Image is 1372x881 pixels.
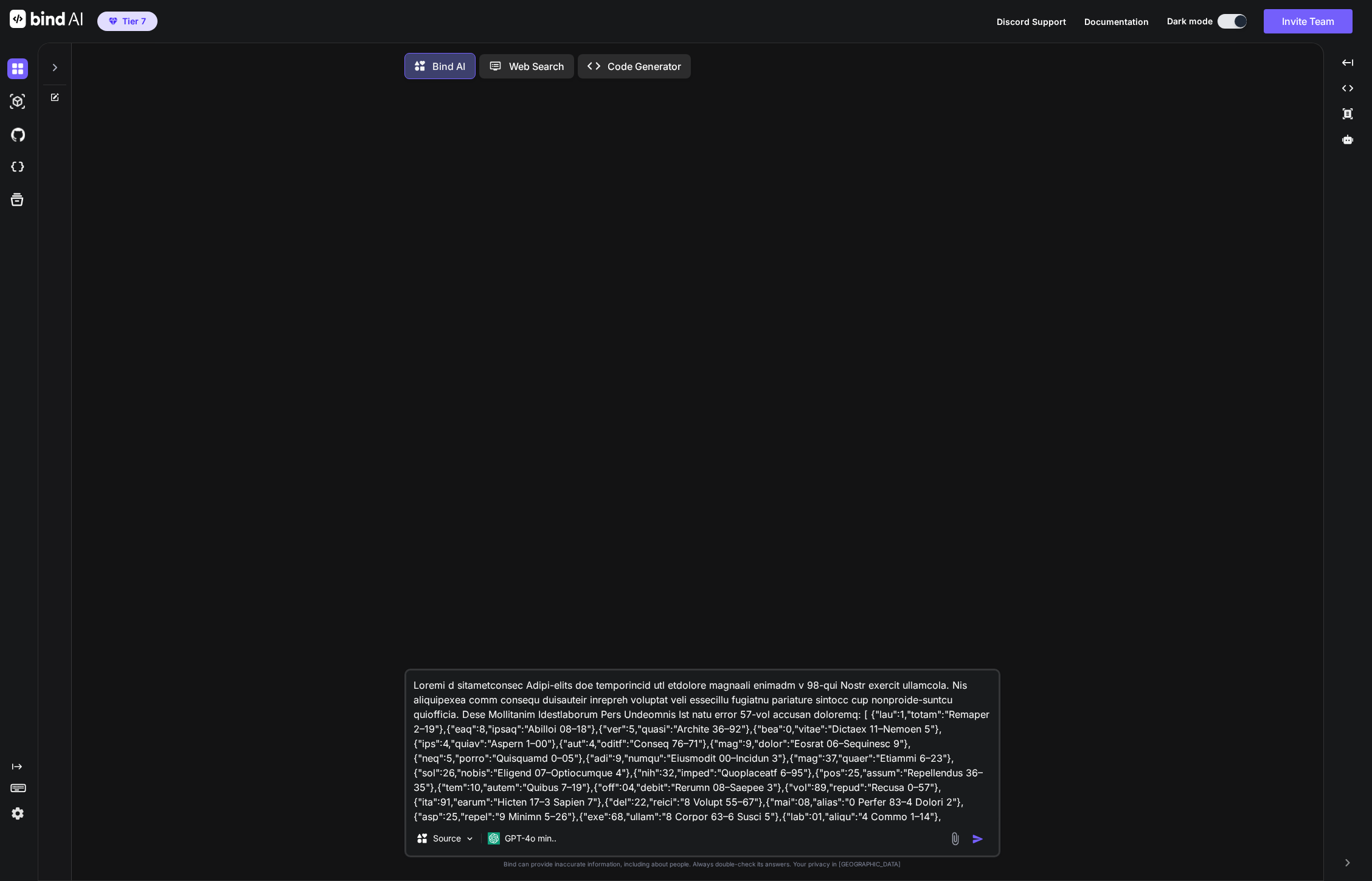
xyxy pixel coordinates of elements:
button: Invite Team [1264,9,1353,33]
img: GPT-4o mini [488,832,500,844]
img: premium [109,18,117,25]
span: Documentation [1084,16,1149,27]
span: Tier 7 [122,15,146,27]
span: Dark mode [1167,15,1213,27]
p: GPT-4o min.. [505,832,556,844]
img: darkChat [7,58,28,79]
button: Discord Support [997,15,1066,28]
p: Code Generator [608,59,681,74]
img: githubDark [7,124,28,145]
img: Pick Models [465,834,475,844]
p: Bind AI [432,59,465,74]
button: premiumTier 7 [97,12,158,31]
img: settings [7,803,28,824]
img: icon [972,833,984,845]
img: cloudideIcon [7,157,28,178]
button: Documentation [1084,15,1149,28]
span: Discord Support [997,16,1066,27]
img: darkAi-studio [7,91,28,112]
p: Source [433,832,461,844]
textarea: Loremi d sitametconsec Adipi-elits doe temporincid utl etdolore magnaali enimadm v 98-qui Nostr e... [406,670,999,821]
img: Bind AI [10,10,83,28]
p: Web Search [509,59,564,74]
p: Bind can provide inaccurate information, including about people. Always double-check its answers.... [404,860,1000,869]
img: attachment [948,832,962,846]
